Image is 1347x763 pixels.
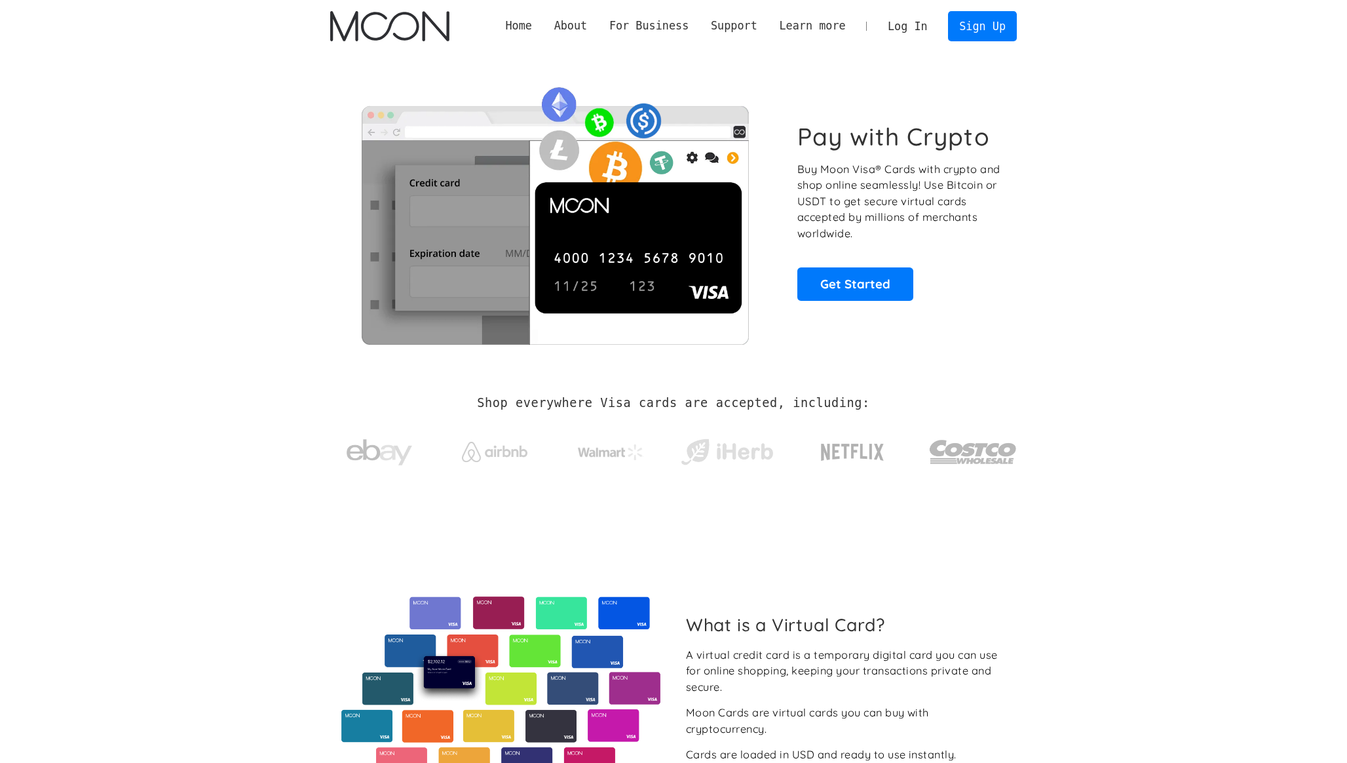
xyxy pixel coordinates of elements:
[686,647,1006,695] div: A virtual credit card is a temporary digital card you can use for online shopping, keeping your t...
[330,419,428,480] a: ebay
[598,18,700,34] div: For Business
[678,435,776,469] img: iHerb
[562,431,660,467] a: Walmart
[330,78,779,344] img: Moon Cards let you spend your crypto anywhere Visa is accepted.
[797,122,990,151] h1: Pay with Crypto
[686,747,957,763] div: Cards are loaded in USD and ready to use instantly.
[678,422,776,476] a: iHerb
[948,11,1016,41] a: Sign Up
[578,444,643,460] img: Walmart
[797,267,913,300] a: Get Started
[686,614,1006,635] h2: What is a Virtual Card?
[768,18,857,34] div: Learn more
[477,396,869,410] h2: Shop everywhere Visa cards are accepted, including:
[797,161,1002,242] p: Buy Moon Visa® Cards with crypto and shop online seamlessly! Use Bitcoin or USDT to get secure vi...
[554,18,588,34] div: About
[330,11,449,41] a: home
[495,18,543,34] a: Home
[779,18,845,34] div: Learn more
[347,432,412,473] img: ebay
[929,414,1017,483] a: Costco
[609,18,689,34] div: For Business
[543,18,598,34] div: About
[820,436,885,469] img: Netflix
[877,12,938,41] a: Log In
[462,442,527,462] img: Airbnb
[686,705,1006,737] div: Moon Cards are virtual cards you can buy with cryptocurrency.
[700,18,768,34] div: Support
[330,11,449,41] img: Moon Logo
[711,18,757,34] div: Support
[794,423,911,475] a: Netflix
[446,429,544,469] a: Airbnb
[929,427,1017,477] img: Costco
